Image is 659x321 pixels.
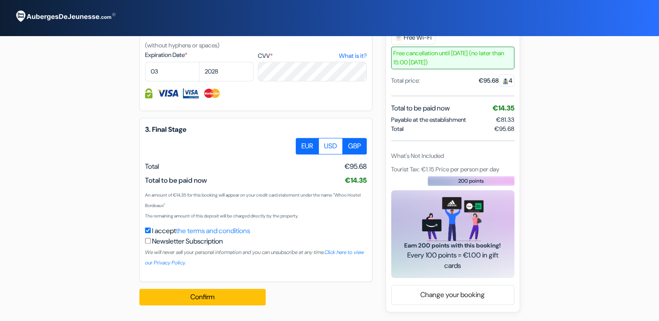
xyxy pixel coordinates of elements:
[145,176,207,185] span: Total to be paid now
[391,103,450,114] span: Total to be paid now
[493,104,514,113] span: €14.35
[190,292,215,301] font: Confirm
[176,226,250,235] a: the terms and conditions
[391,165,499,173] span: Tourist Tax: €1.15 Price per person per day
[203,88,221,98] img: Master Card
[404,33,432,43] font: Free Wi-Fi
[152,236,223,247] label: Newsletter Subscription
[479,74,514,87] font: €95.68
[258,52,270,60] font: CVV
[296,138,319,154] label: EUR
[494,124,514,134] span: €95.68
[145,125,367,134] h5: 3. Final Stage
[183,88,199,98] img: Visa Electron
[145,51,185,59] font: Expiration Date
[338,51,366,60] a: What is it?
[391,76,420,85] div: Total price:
[145,162,159,171] span: Total
[422,197,483,241] img: gift_card_hero_new.png
[391,124,404,134] span: Total
[499,74,514,87] span: 4
[145,41,220,49] small: (without hyphens or spaces)
[458,177,484,184] font: 200 points
[145,249,364,266] a: Click here to view our Privacy Policy.
[145,88,152,98] img: Information de carte de crédit entièrement encryptée et sécurisée
[318,138,343,154] label: USD
[391,115,466,124] span: Payable at the establishment
[345,176,367,185] span: €14.35
[391,47,514,69] span: Free cancellation until [DATE] (no later than 15:00 [DATE])
[145,213,298,219] small: The remaining amount of this deposit will be charged directly by the property.
[402,241,504,250] span: Earn 200 points with this booking!
[392,287,514,303] a: Change your booking
[157,88,179,98] img: Visa
[496,116,514,124] span: €81.33
[342,138,367,154] label: GBP
[391,151,514,160] div: What's Not Included
[145,249,364,266] small: We will never sell your personal information and you can unsubscribe at any time.
[152,226,250,236] label: I accept
[402,250,504,271] span: Every 100 points = €1.00 in gift cards
[345,161,367,172] span: €95.68
[10,5,119,28] img: AubergesDeJeunesse.com
[502,78,509,84] img: guest.svg
[296,138,367,154] div: Basic radio toggle button group
[139,289,266,305] button: Confirm
[145,192,361,208] small: An amount of €14.35 for this booking will appear on your credit card statement under the name "Wh...
[395,34,402,41] img: free_wifi.svg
